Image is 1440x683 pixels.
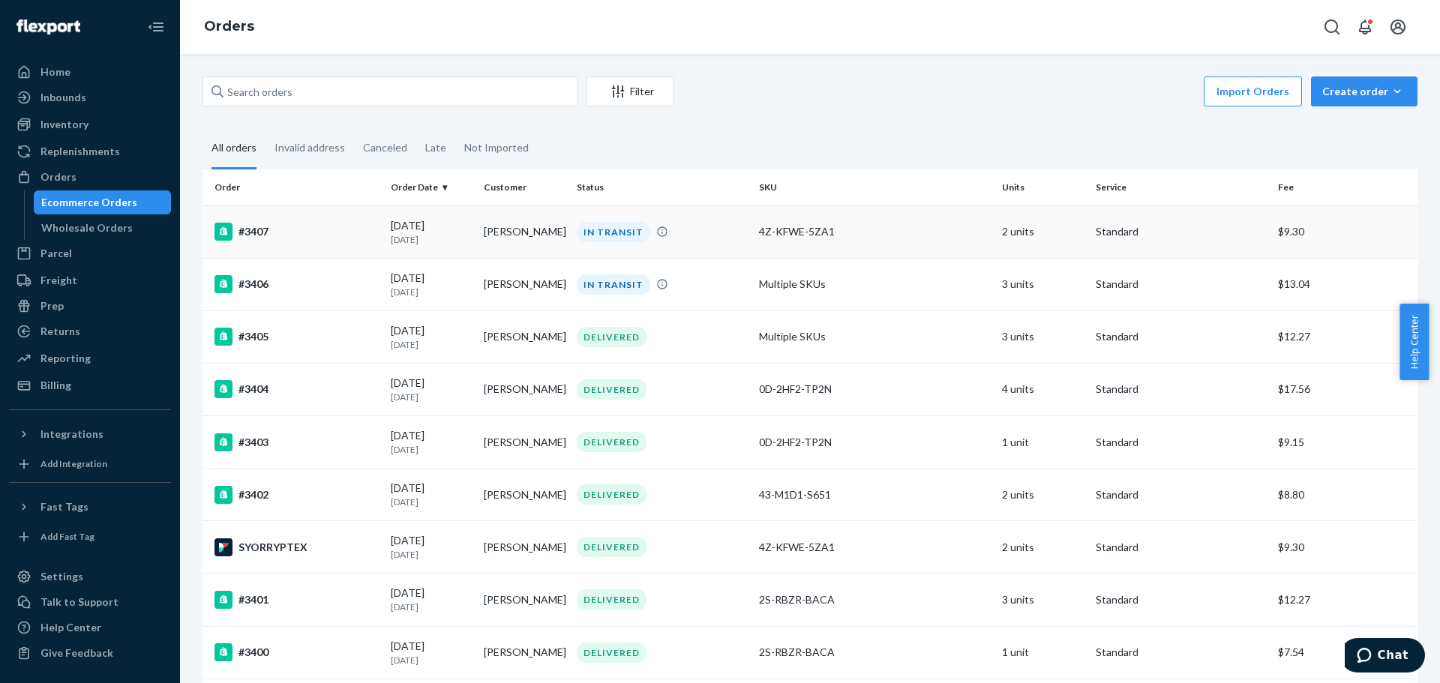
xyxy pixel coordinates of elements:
td: $13.04 [1272,258,1417,310]
div: Reporting [40,351,91,366]
a: Inbounds [9,85,171,109]
td: [PERSON_NAME] [478,626,571,679]
p: [DATE] [391,601,472,613]
div: #3405 [214,328,379,346]
p: Standard [1096,435,1266,450]
div: Fast Tags [40,499,88,514]
div: Prep [40,298,64,313]
div: All orders [211,128,256,169]
div: #3402 [214,486,379,504]
div: DELIVERED [577,537,646,557]
button: Integrations [9,422,171,446]
p: Standard [1096,645,1266,660]
div: Inbounds [40,90,86,105]
a: Returns [9,319,171,343]
td: $7.54 [1272,626,1417,679]
a: Home [9,60,171,84]
div: #3401 [214,591,379,609]
div: [DATE] [391,586,472,613]
div: #3406 [214,275,379,293]
div: 4Z-KFWE-5ZA1 [759,540,990,555]
p: [DATE] [391,286,472,298]
td: 3 units [996,574,1089,626]
td: $12.27 [1272,310,1417,363]
a: Ecommerce Orders [34,190,172,214]
button: Give Feedback [9,641,171,665]
td: $17.56 [1272,363,1417,415]
p: Standard [1096,329,1266,344]
div: Billing [40,378,71,393]
p: Standard [1096,277,1266,292]
a: Replenishments [9,139,171,163]
a: Add Fast Tag [9,525,171,549]
div: Help Center [40,620,101,635]
button: Close Navigation [141,12,171,42]
span: Help Center [1399,304,1429,380]
p: Standard [1096,382,1266,397]
a: Orders [9,165,171,189]
th: Order [202,169,385,205]
div: Give Feedback [40,646,113,661]
div: Canceled [363,128,407,167]
th: Status [571,169,753,205]
p: Standard [1096,592,1266,607]
td: 2 units [996,205,1089,258]
ol: breadcrumbs [192,5,266,49]
button: Create order [1311,76,1417,106]
td: 2 units [996,469,1089,521]
div: [DATE] [391,533,472,561]
div: DELIVERED [577,379,646,400]
div: 2S-RBZR-BACA [759,592,990,607]
th: Units [996,169,1089,205]
div: #3404 [214,380,379,398]
div: Inventory [40,117,88,132]
td: [PERSON_NAME] [478,469,571,521]
a: Settings [9,565,171,589]
div: [DATE] [391,218,472,246]
button: Talk to Support [9,590,171,614]
div: 2S-RBZR-BACA [759,645,990,660]
div: Home [40,64,70,79]
div: IN TRANSIT [577,274,650,295]
div: [DATE] [391,481,472,508]
p: [DATE] [391,496,472,508]
div: [DATE] [391,323,472,351]
a: Billing [9,373,171,397]
p: [DATE] [391,443,472,456]
td: 1 unit [996,626,1089,679]
div: 0D-2HF2-TP2N [759,435,990,450]
div: 0D-2HF2-TP2N [759,382,990,397]
p: [DATE] [391,391,472,403]
div: IN TRANSIT [577,222,650,242]
div: [DATE] [391,271,472,298]
a: Reporting [9,346,171,370]
td: Multiple SKUs [753,310,996,363]
p: [DATE] [391,338,472,351]
div: Invalid address [274,128,345,167]
div: 43-M1D1-S651 [759,487,990,502]
div: DELIVERED [577,643,646,663]
div: #3400 [214,643,379,661]
div: DELIVERED [577,327,646,347]
td: [PERSON_NAME] [478,416,571,469]
div: DELIVERED [577,432,646,452]
td: 2 units [996,521,1089,574]
div: DELIVERED [577,484,646,505]
p: Standard [1096,487,1266,502]
img: Flexport logo [16,19,80,34]
div: Customer [484,181,565,193]
div: Add Integration [40,457,107,470]
div: Integrations [40,427,103,442]
div: Add Fast Tag [40,530,94,543]
th: SKU [753,169,996,205]
td: [PERSON_NAME] [478,574,571,626]
td: 3 units [996,310,1089,363]
div: Late [425,128,446,167]
div: Freight [40,273,77,288]
td: 4 units [996,363,1089,415]
td: 1 unit [996,416,1089,469]
a: Orders [204,18,254,34]
button: Open account menu [1383,12,1413,42]
td: $12.27 [1272,574,1417,626]
a: Prep [9,294,171,318]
